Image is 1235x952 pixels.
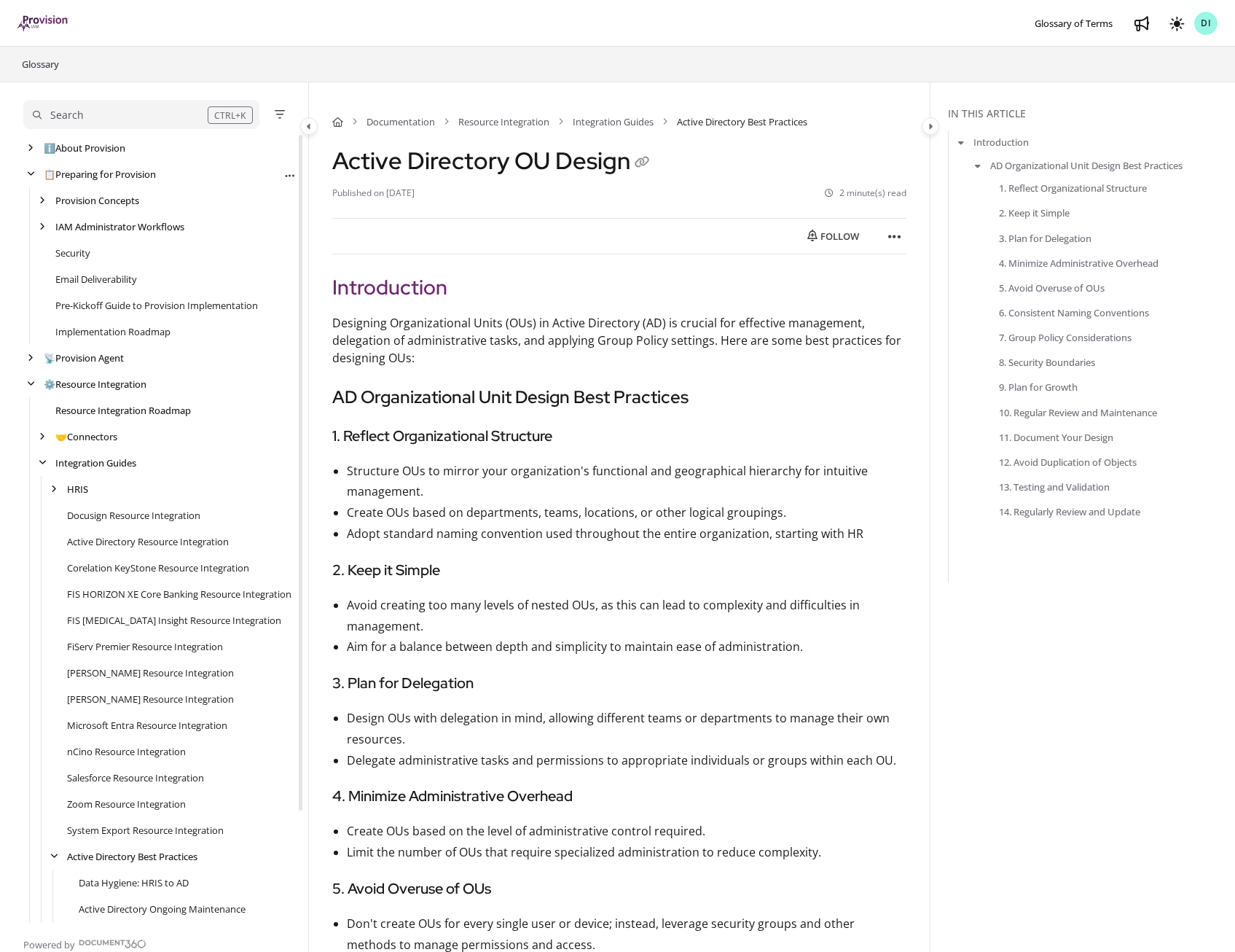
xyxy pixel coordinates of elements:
a: Pre-Kickoff Guide to Provision Implementation [55,298,258,313]
a: 8. Security Boundaries [999,355,1095,370]
li: Limit the number of OUs that require specialized administration to reduce complexity. [347,842,906,863]
a: 6. Consistent Naming Conventions [999,305,1149,320]
a: Home [332,114,343,129]
div: arrow [23,351,38,365]
a: 13. Testing and Validation [999,480,1110,494]
button: Copy link of Active Directory OU Design [630,152,654,175]
img: brand logo [17,15,69,31]
div: arrow [23,141,38,155]
span: ⚙️ [44,378,55,391]
span: DI [1201,17,1212,31]
a: Active Directory Ongoing Maintenance [79,902,246,916]
a: Provision Agent [44,351,124,365]
a: FIS HORIZON XE Core Banking Resource Integration [67,587,291,601]
button: Filter [271,106,289,123]
a: Resource Integration [44,377,146,391]
span: 📋 [44,168,55,181]
div: More options [282,166,297,182]
li: 2 minute(s) read [825,187,906,200]
a: Preparing for Provision [44,167,156,182]
h4: 3. Plan for Delegation [332,672,906,696]
a: Whats new [1130,12,1153,35]
a: 2. Keep it Simple [999,206,1070,220]
a: 4. Minimize Administrative Overhead [999,255,1158,270]
a: FIS IBS Insight Resource Integration [67,613,281,628]
a: Email Deliverability [55,272,137,286]
li: Published on [DATE] [332,187,415,200]
h1: Active Directory OU Design [332,147,654,175]
button: DI [1194,12,1218,35]
span: Powered by [23,937,75,952]
a: 10. Regular Review and Maintenance [999,405,1157,419]
h4: 1. Reflect Organizational Structure [332,425,906,449]
a: Active Directory Resource Integration [67,534,229,549]
button: Article more options [883,225,906,248]
li: Create OUs based on the level of administrative control required. [347,821,906,842]
a: Integration Guides [55,456,136,470]
li: Create OUs based on departments, teams, locations, or other logical groupings. [347,502,906,523]
button: Theme options [1165,12,1188,35]
h3: AD Organizational Unit Design Best Practices [332,384,906,410]
a: Jack Henry SilverLake Resource Integration [67,666,234,680]
button: Category toggle [300,117,318,135]
a: Corelation KeyStone Resource Integration [67,561,249,575]
a: Microsoft Entra Resource Integration [67,718,227,733]
a: 5. Avoid Overuse of OUs [999,281,1105,295]
a: Documentation [366,114,435,129]
a: 7. Group Policy Considerations [999,330,1132,345]
div: arrow [35,220,50,234]
a: Security [55,246,90,260]
a: Provision Concepts [55,193,139,208]
p: Designing Organizational Units (OUs) in Active Directory (AD) is crucial for effective management... [332,314,906,367]
a: Powered by Document360 - opens in a new tab [23,935,146,952]
a: FiServ Premier Resource Integration [67,639,223,654]
div: In this article [948,106,1230,122]
a: Resource Integration Roadmap [55,403,191,418]
div: arrow [35,456,50,470]
a: Zoom Resource Integration [67,797,186,811]
h4: 4. Minimize Administrative Overhead [332,785,906,809]
a: Glossary [20,55,60,73]
span: Active Directory Best Practices [677,114,807,129]
a: 9. Plan for Growth [999,380,1078,394]
div: CTRL+K [208,106,253,124]
li: Design OUs with delegation in mind, allowing different teams or departments to manage their own r... [347,708,906,750]
a: IAM Administrator Workflows [55,219,184,234]
h4: 5. Avoid Overuse of OUs [332,878,906,902]
li: Adopt standard naming convention used throughout the entire organization, starting with HR [347,523,906,545]
button: Follow [795,225,871,248]
h2: Introduction [332,272,906,303]
a: 12. Avoid Duplication of Objects [999,455,1137,469]
button: arrow [971,157,984,173]
a: Salesforce Resource Integration [67,770,204,785]
span: 📡 [44,351,55,364]
a: Implementation Roadmap [55,324,170,339]
a: Introduction [973,135,1029,149]
a: About Provision [44,141,125,155]
a: 1. Reflect Organizational Structure [999,181,1147,195]
a: Resource Integration [458,114,549,129]
a: Active Directory Best Practices [67,849,197,864]
div: Search [50,107,84,123]
a: Connectors [55,429,117,444]
li: Delegate administrative tasks and permissions to appropriate individuals or groups within each OU. [347,750,906,771]
a: Docusign Resource Integration [67,508,200,523]
a: 11. Document Your Design [999,429,1113,444]
div: arrow [47,483,61,496]
li: Aim for a balance between depth and simplicity to maintain ease of administration. [347,636,906,658]
a: 3. Plan for Delegation [999,230,1091,245]
span: Glossary of Terms [1035,17,1113,30]
li: Structure OUs to mirror your organization's functional and geographical hierarchy for intuitive m... [347,461,906,503]
div: arrow [47,850,61,864]
div: arrow [35,194,50,208]
button: Article more options [282,168,297,182]
h4: 2. Keep it Simple [332,559,906,583]
span: 🤝 [55,430,67,443]
div: arrow [35,430,50,444]
button: Search [23,100,259,129]
button: Category toggle [922,117,939,135]
a: Integration Guides [573,114,654,129]
span: ℹ️ [44,141,55,155]
a: nCino Resource Integration [67,744,186,759]
a: Jack Henry Symitar Resource Integration [67,692,234,706]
